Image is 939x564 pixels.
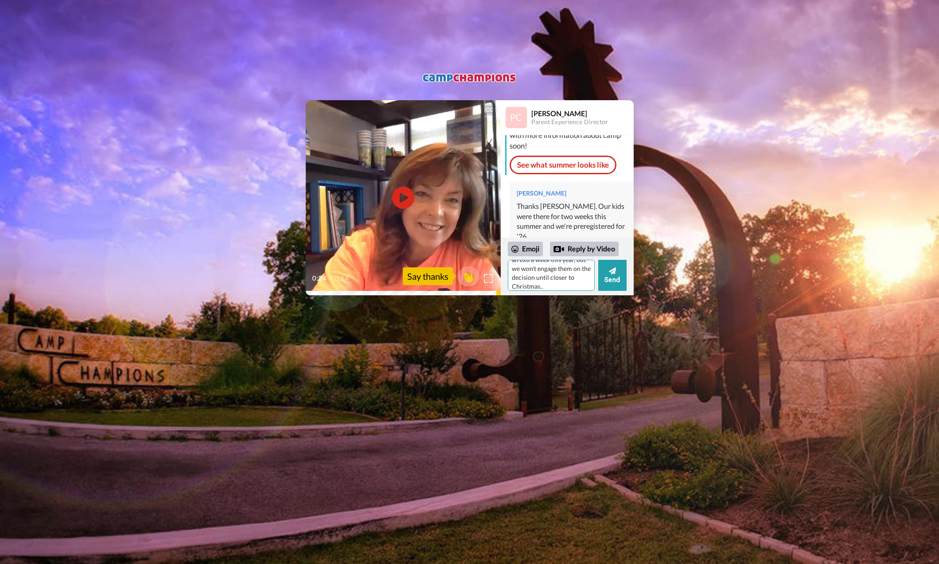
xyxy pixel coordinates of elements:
span: 0:24 [312,273,327,284]
div: Parent Experience Director [531,118,633,126]
img: logo [421,70,518,86]
img: Full screen [484,274,493,283]
div: CC [484,106,495,114]
div: Emoji [508,242,543,256]
textarea: I'm hoping that they'll want an extra week this year, but we won't engage them on the decision un... [508,260,595,291]
span: 0:24 [334,273,350,284]
img: Profile Image [506,107,527,128]
div: [PERSON_NAME] [531,109,633,117]
div: Reply by Video [553,244,564,255]
div: Reply by Video [550,242,619,257]
span: 👏 [457,269,479,283]
button: Send [598,260,627,291]
div: [PERSON_NAME] [517,189,627,198]
span: / [329,273,332,284]
button: 👏 [457,266,479,286]
a: See what summer looks like [510,156,616,174]
div: Say thanks [403,267,453,285]
div: Thanks [PERSON_NAME]. Our kids were there for two weeks this summer and we're preregistered for '26. [517,201,627,242]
